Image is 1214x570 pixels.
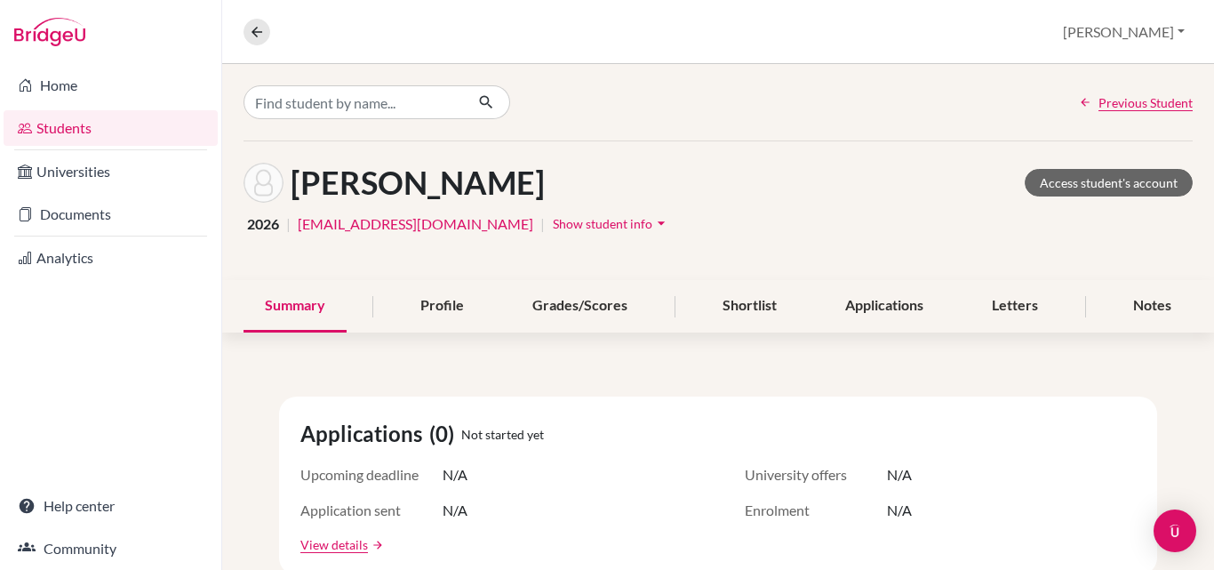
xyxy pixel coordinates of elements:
span: 2026 [247,213,279,235]
div: Applications [824,280,945,333]
button: [PERSON_NAME] [1055,15,1193,49]
a: Students [4,110,218,146]
span: Previous Student [1098,93,1193,112]
span: University offers [745,464,887,486]
div: Grades/Scores [511,280,649,333]
span: | [286,213,291,235]
a: [EMAIL_ADDRESS][DOMAIN_NAME] [298,213,533,235]
a: Help center [4,488,218,524]
img: Shreya Prakash's avatar [244,163,284,203]
a: Documents [4,197,218,232]
span: Upcoming deadline [300,464,443,486]
span: N/A [443,464,467,486]
a: Community [4,531,218,566]
h1: [PERSON_NAME] [291,164,545,202]
img: Bridge-U [14,18,85,46]
a: Access student's account [1025,169,1193,197]
a: View details [300,535,368,554]
span: Application sent [300,500,443,521]
span: Show student info [553,216,652,231]
span: N/A [887,500,912,521]
input: Find student by name... [244,85,464,119]
span: Applications [300,418,429,450]
span: N/A [443,500,467,521]
div: Summary [244,280,347,333]
a: Universities [4,154,218,189]
div: Letters [970,280,1059,333]
a: Analytics [4,240,218,276]
div: Notes [1112,280,1193,333]
a: Home [4,68,218,103]
div: Open Intercom Messenger [1154,510,1196,552]
button: Show student infoarrow_drop_down [552,210,671,237]
span: | [540,213,545,235]
span: N/A [887,464,912,486]
a: Previous Student [1079,93,1193,112]
i: arrow_drop_down [652,214,670,232]
span: Not started yet [461,425,544,444]
div: Shortlist [701,280,798,333]
span: Enrolment [745,500,887,521]
a: arrow_forward [368,539,384,551]
span: (0) [429,418,461,450]
div: Profile [399,280,485,333]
